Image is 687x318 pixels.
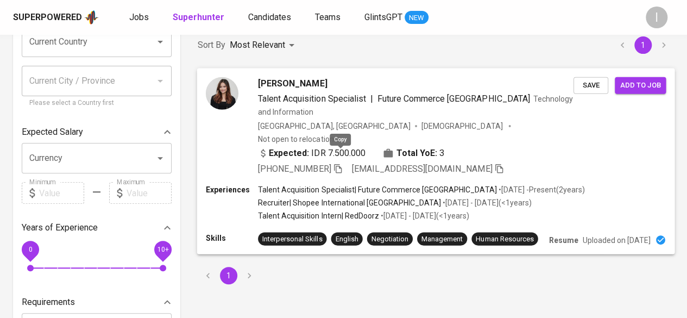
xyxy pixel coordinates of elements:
[22,221,98,234] p: Years of Experience
[22,121,172,143] div: Expected Salary
[129,12,149,22] span: Jobs
[377,93,530,103] span: Future Commerce [GEOGRAPHIC_DATA]
[315,12,341,22] span: Teams
[646,7,667,28] div: I
[258,120,411,131] div: [GEOGRAPHIC_DATA], [GEOGRAPHIC_DATA]
[579,79,603,91] span: Save
[13,9,99,26] a: Superpoweredapp logo
[198,39,225,52] p: Sort By
[248,12,291,22] span: Candidates
[129,11,151,24] a: Jobs
[230,35,298,55] div: Most Relevant
[352,164,493,174] span: [EMAIL_ADDRESS][DOMAIN_NAME]
[396,146,437,159] b: Total YoE:
[364,11,428,24] a: GlintsGPT NEW
[258,133,333,144] p: Not open to relocation
[371,234,408,244] div: Negotiation
[335,234,358,244] div: English
[496,184,584,195] p: • [DATE] - Present ( 2 years )
[220,267,237,284] button: page 1
[262,234,322,244] div: Interpersonal Skills
[421,234,463,244] div: Management
[379,210,469,221] p: • [DATE] - [DATE] ( <1 years )
[620,79,660,91] span: Add to job
[248,11,293,24] a: Candidates
[153,34,168,49] button: Open
[22,291,172,313] div: Requirements
[198,267,260,284] nav: pagination navigation
[13,11,82,24] div: Superpowered
[315,11,343,24] a: Teams
[258,77,327,90] span: [PERSON_NAME]
[157,246,168,253] span: 10+
[153,151,168,166] button: Open
[258,93,366,103] span: Talent Acquisition Specialist
[364,12,402,22] span: GlintsGPT
[441,197,531,208] p: • [DATE] - [DATE] ( <1 years )
[583,234,651,245] p: Uploaded on [DATE]
[173,12,224,22] b: Superhunter
[29,98,164,109] p: Please select a Country first
[198,68,674,254] a: [PERSON_NAME]Talent Acquisition Specialist|Future Commerce [GEOGRAPHIC_DATA]Technology and Inform...
[230,39,285,52] p: Most Relevant
[127,182,172,204] input: Value
[370,92,373,105] span: |
[421,120,504,131] span: [DEMOGRAPHIC_DATA]
[258,184,496,195] p: Talent Acquisition Specialist | Future Commerce [GEOGRAPHIC_DATA]
[28,246,32,253] span: 0
[634,36,652,54] button: page 1
[206,77,238,109] img: 1e0f8c3309e8c04be366301b66952037.jpg
[206,184,258,195] p: Experiences
[612,36,674,54] nav: pagination navigation
[258,164,331,174] span: [PHONE_NUMBER]
[549,234,578,245] p: Resume
[439,146,444,159] span: 3
[405,13,428,23] span: NEW
[258,146,365,159] div: IDR 7.500.000
[39,182,84,204] input: Value
[22,126,83,139] p: Expected Salary
[615,77,666,93] button: Add to job
[258,94,573,116] span: Technology and Information
[206,232,258,243] p: Skills
[22,296,75,309] p: Requirements
[269,146,309,159] b: Expected:
[573,77,608,93] button: Save
[476,234,533,244] div: Human Resources
[258,210,379,221] p: Talent Acquisition Intern | RedDoorz
[173,11,226,24] a: Superhunter
[84,9,99,26] img: app logo
[22,217,172,239] div: Years of Experience
[258,197,441,208] p: Recruiter | Shopee International [GEOGRAPHIC_DATA]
